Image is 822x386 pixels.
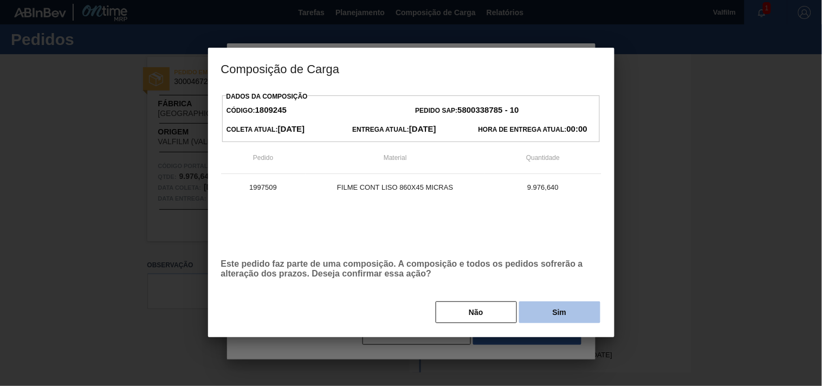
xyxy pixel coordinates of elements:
[485,174,601,201] td: 9.976,640
[458,105,519,114] strong: 5800338785 - 10
[306,174,485,201] td: FILME CONT LISO 860X45 MICRAS
[226,126,305,133] span: Coleta Atual:
[567,124,587,133] strong: 00:00
[255,105,287,114] strong: 1809245
[226,93,308,100] label: Dados da Composição
[253,154,273,162] span: Pedido
[519,301,600,323] button: Sim
[478,126,587,133] span: Hora de Entrega Atual:
[278,124,305,133] strong: [DATE]
[436,301,517,323] button: Não
[409,124,436,133] strong: [DATE]
[416,107,519,114] span: Pedido SAP:
[221,174,306,201] td: 1997509
[526,154,560,162] span: Quantidade
[208,48,614,89] h3: Composição de Carga
[384,154,407,162] span: Material
[221,259,601,279] p: Este pedido faz parte de uma composição. A composição e todos os pedidos sofrerão a alteração dos...
[352,126,436,133] span: Entrega Atual:
[226,107,287,114] span: Código:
